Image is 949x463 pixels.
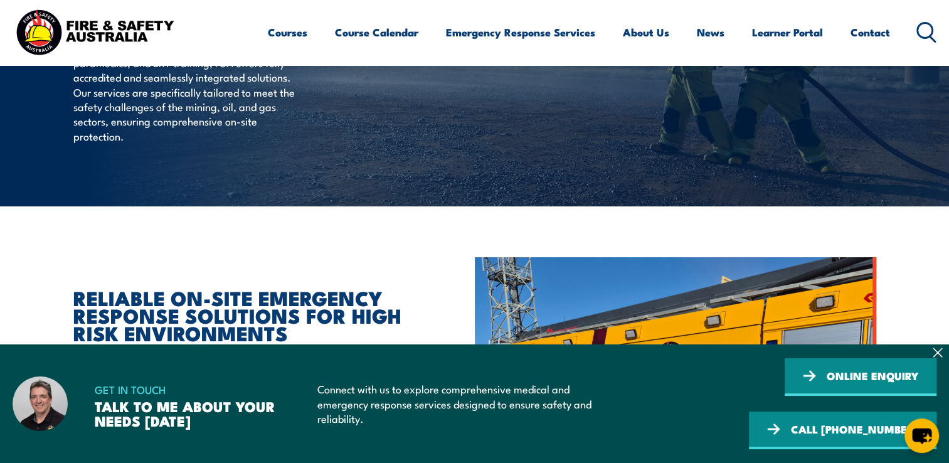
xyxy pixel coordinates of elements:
[446,16,595,49] a: Emergency Response Services
[13,376,68,432] img: Dave – Fire and Safety Australia
[95,399,290,428] h3: TALK TO ME ABOUT YOUR NEEDS [DATE]
[904,418,939,453] button: chat-button
[697,16,724,49] a: News
[95,380,290,399] span: GET IN TOUCH
[335,16,418,49] a: Course Calendar
[749,412,936,449] a: CALL [PHONE_NUMBER]
[268,16,307,49] a: Courses
[752,16,823,49] a: Learner Portal
[317,381,605,425] p: Connect with us to explore comprehensive medical and emergency response services designed to ensu...
[785,358,936,396] a: ONLINE ENQUIRY
[73,40,302,143] p: Providing certified emergency services, paramedics, and ERT training, FSA offers fully accredited...
[851,16,890,49] a: Contact
[73,289,417,341] h2: RELIABLE ON-SITE EMERGENCY RESPONSE SOLUTIONS FOR HIGH RISK ENVIRONMENTS
[623,16,669,49] a: About Us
